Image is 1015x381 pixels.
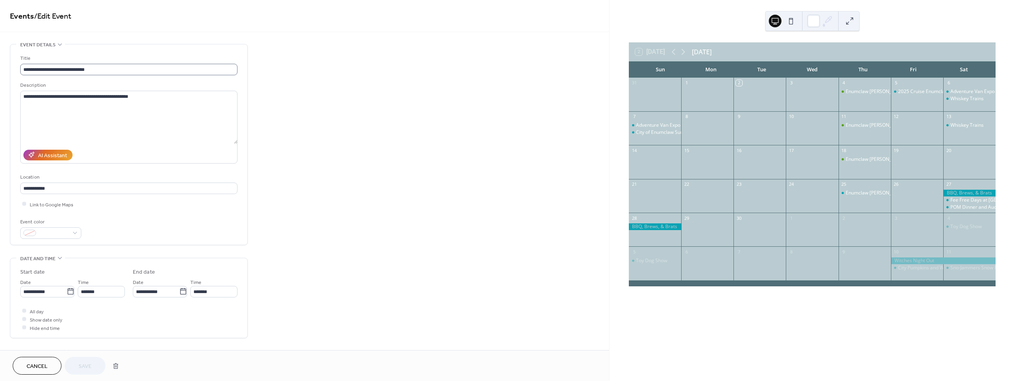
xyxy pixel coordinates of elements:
[20,348,62,356] span: Recurring event
[20,268,45,276] div: Start date
[20,41,56,49] span: Event details
[20,173,236,181] div: Location
[893,249,899,255] div: 10
[684,147,689,153] div: 15
[943,204,996,211] div: POM Dinner and Auction
[839,122,891,129] div: Enumclaw Farmer's Market
[943,95,996,102] div: Whiskey Trains
[943,265,996,271] div: Sno-Jammers Snow Rally
[684,215,689,221] div: 29
[841,114,847,120] div: 11
[631,215,637,221] div: 28
[950,95,984,102] div: Whiskey Trains
[788,147,794,153] div: 17
[788,215,794,221] div: 1
[20,54,236,63] div: Title
[837,62,888,78] div: Thu
[636,129,714,136] div: City of Enumclaw Summer Sundays
[629,129,681,136] div: City of Enumclaw Summer Sundays
[846,156,924,163] div: Enumclaw [PERSON_NAME] Market
[636,257,667,264] div: Toy Dog Show
[841,215,847,221] div: 2
[891,257,996,264] div: Witches Night Out
[943,197,996,204] div: Fee Free Days at Mount Rainier National Park
[736,62,787,78] div: Tue
[946,114,952,120] div: 13
[846,122,924,129] div: Enumclaw [PERSON_NAME] Market
[788,114,794,120] div: 10
[692,47,712,57] div: [DATE]
[631,114,637,120] div: 7
[684,249,689,255] div: 6
[736,80,742,86] div: 2
[893,80,899,86] div: 5
[636,122,680,129] div: Adventure Van Expo
[950,204,1005,211] div: POM Dinner and Auction
[893,215,899,221] div: 3
[30,200,73,209] span: Link to Google Maps
[846,88,924,95] div: Enumclaw [PERSON_NAME] Market
[13,357,61,375] button: Cancel
[788,181,794,187] div: 24
[788,80,794,86] div: 3
[629,122,681,129] div: Adventure Van Expo
[30,316,62,324] span: Show date only
[943,88,996,95] div: Adventure Van Expo
[27,362,48,371] span: Cancel
[893,181,899,187] div: 26
[893,114,899,120] div: 12
[736,181,742,187] div: 23
[946,215,952,221] div: 4
[950,122,984,129] div: Whiskey Trains
[23,150,73,160] button: AI Assistant
[10,9,34,24] a: Events
[686,62,737,78] div: Mon
[891,265,943,271] div: City Pumpkins and Witches Night Out
[20,255,56,263] span: Date and time
[839,88,891,95] div: Enumclaw Farmer's Market
[946,249,952,255] div: 11
[839,156,891,163] div: Enumclaw Farmer's Market
[684,114,689,120] div: 8
[841,147,847,153] div: 18
[787,62,838,78] div: Wed
[684,80,689,86] div: 1
[938,62,989,78] div: Sat
[946,181,952,187] div: 27
[736,249,742,255] div: 7
[841,181,847,187] div: 25
[898,88,948,95] div: 2025 Cruise Enumclaw
[629,257,681,264] div: Toy Dog Show
[736,114,742,120] div: 9
[839,190,891,196] div: Enumclaw Farmer's Market
[20,81,236,90] div: Description
[943,122,996,129] div: Whiskey Trains
[946,147,952,153] div: 20
[20,278,31,286] span: Date
[30,307,44,316] span: All day
[133,278,144,286] span: Date
[38,151,67,160] div: AI Assistant
[736,215,742,221] div: 30
[891,88,943,95] div: 2025 Cruise Enumclaw
[684,181,689,187] div: 22
[898,265,979,271] div: City Pumpkins and Witches Night Out
[841,80,847,86] div: 4
[631,181,637,187] div: 21
[893,147,899,153] div: 19
[943,190,996,196] div: BBQ, Brews, & Brats
[133,268,155,276] div: End date
[950,223,982,230] div: Toy Dog Show
[950,88,995,95] div: Adventure Van Expo
[736,147,742,153] div: 16
[846,190,924,196] div: Enumclaw [PERSON_NAME] Market
[950,265,1005,271] div: Sno-Jammers Snow Rally
[190,278,201,286] span: Time
[30,324,60,332] span: Hide end time
[631,147,637,153] div: 14
[946,80,952,86] div: 6
[34,9,71,24] span: / Edit Event
[629,223,681,230] div: BBQ, Brews, & Brats
[841,249,847,255] div: 9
